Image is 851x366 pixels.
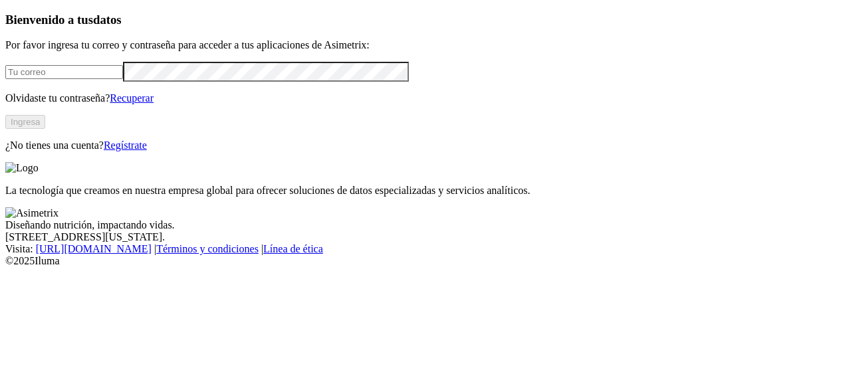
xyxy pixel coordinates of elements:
a: [URL][DOMAIN_NAME] [36,243,152,254]
div: Visita : | | [5,243,846,255]
span: datos [93,13,122,27]
div: [STREET_ADDRESS][US_STATE]. [5,231,846,243]
input: Tu correo [5,65,123,79]
p: Por favor ingresa tu correo y contraseña para acceder a tus aplicaciones de Asimetrix: [5,39,846,51]
a: Línea de ética [263,243,323,254]
img: Logo [5,162,39,174]
a: Regístrate [104,139,147,151]
p: Olvidaste tu contraseña? [5,92,846,104]
button: Ingresa [5,115,45,129]
a: Recuperar [110,92,154,104]
p: La tecnología que creamos en nuestra empresa global para ofrecer soluciones de datos especializad... [5,185,846,197]
div: © 2025 Iluma [5,255,846,267]
img: Asimetrix [5,207,59,219]
a: Términos y condiciones [156,243,259,254]
p: ¿No tienes una cuenta? [5,139,846,151]
div: Diseñando nutrición, impactando vidas. [5,219,846,231]
h3: Bienvenido a tus [5,13,846,27]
